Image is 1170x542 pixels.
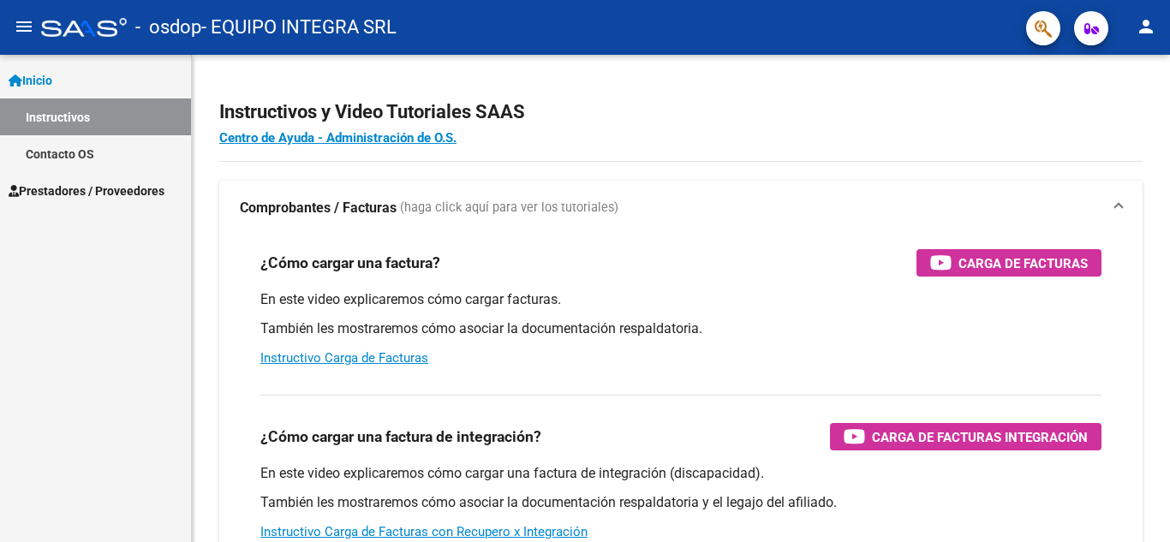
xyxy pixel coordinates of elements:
[830,423,1101,450] button: Carga de Facturas Integración
[14,16,34,37] mat-icon: menu
[201,9,397,46] span: - EQUIPO INTEGRA SRL
[9,182,164,200] span: Prestadores / Proveedores
[260,493,1101,512] p: También les mostraremos cómo asociar la documentación respaldatoria y el legajo del afiliado.
[219,96,1143,128] h2: Instructivos y Video Tutoriales SAAS
[219,181,1143,235] mat-expansion-panel-header: Comprobantes / Facturas (haga click aquí para ver los tutoriales)
[958,253,1088,274] span: Carga de Facturas
[240,199,397,217] strong: Comprobantes / Facturas
[916,249,1101,277] button: Carga de Facturas
[260,350,428,366] a: Instructivo Carga de Facturas
[400,199,618,217] span: (haga click aquí para ver los tutoriales)
[260,524,588,539] a: Instructivo Carga de Facturas con Recupero x Integración
[260,290,1101,309] p: En este video explicaremos cómo cargar facturas.
[1136,16,1156,37] mat-icon: person
[135,9,201,46] span: - osdop
[260,319,1101,338] p: También les mostraremos cómo asociar la documentación respaldatoria.
[9,71,52,90] span: Inicio
[260,425,541,449] h3: ¿Cómo cargar una factura de integración?
[1112,484,1153,525] iframe: Intercom live chat
[872,426,1088,448] span: Carga de Facturas Integración
[219,130,457,146] a: Centro de Ayuda - Administración de O.S.
[260,251,440,275] h3: ¿Cómo cargar una factura?
[260,464,1101,483] p: En este video explicaremos cómo cargar una factura de integración (discapacidad).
